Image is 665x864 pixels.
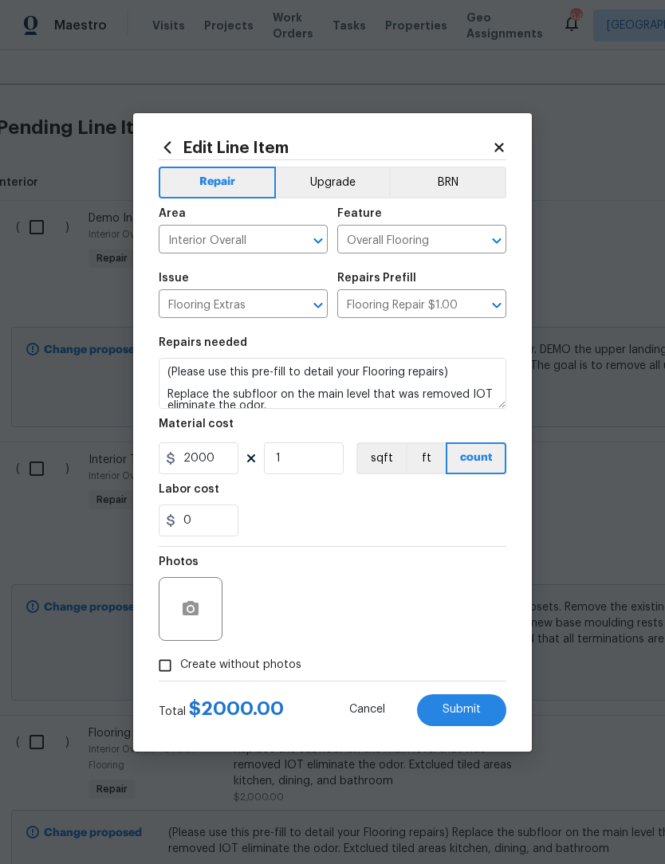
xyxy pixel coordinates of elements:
[159,418,234,430] h5: Material cost
[159,556,199,567] h5: Photos
[276,167,390,198] button: Upgrade
[356,442,406,474] button: sqft
[486,230,508,252] button: Open
[324,694,411,726] button: Cancel
[159,139,492,156] h2: Edit Line Item
[307,230,329,252] button: Open
[486,294,508,316] button: Open
[349,704,385,716] span: Cancel
[159,337,247,348] h5: Repairs needed
[443,704,481,716] span: Submit
[446,442,506,474] button: count
[189,699,284,718] span: $ 2000.00
[159,273,189,284] h5: Issue
[159,358,506,409] textarea: (Please use this pre-fill to detail your Flooring repairs) Replace the subfloor on the main level...
[406,442,446,474] button: ft
[337,273,416,284] h5: Repairs Prefill
[417,694,506,726] button: Submit
[159,167,276,198] button: Repair
[159,484,219,495] h5: Labor cost
[307,294,329,316] button: Open
[389,167,506,198] button: BRN
[159,208,186,219] h5: Area
[159,701,284,720] div: Total
[180,657,301,674] span: Create without photos
[337,208,382,219] h5: Feature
